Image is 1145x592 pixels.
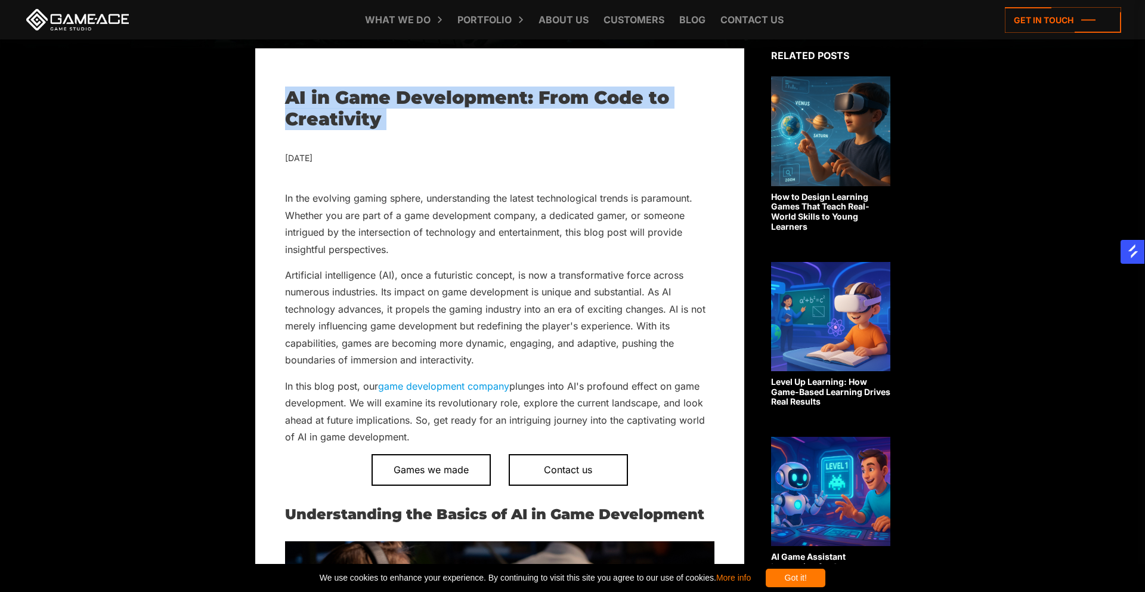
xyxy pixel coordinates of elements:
[771,437,890,582] a: AI Game Assistant Integration for Smarter, Player-Responsive Games
[1005,7,1121,33] a: Get in touch
[771,262,890,407] a: Level Up Learning: How Game-Based Learning Drives Real Results
[320,569,751,587] span: We use cookies to enhance your experience. By continuing to visit this site you agree to our use ...
[1126,244,1140,258] img: salesgear logo
[771,76,890,186] img: Related
[285,190,714,258] p: In the evolving gaming sphere, understanding the latest technological trends is paramount. Whethe...
[378,380,509,392] a: game development company
[771,48,890,63] div: Related posts
[285,87,714,130] h1: AI in Game Development: From Code to Creativity
[372,454,491,485] a: Games we made
[771,76,890,232] a: How to Design Learning Games That Teach Real-World Skills to Young Learners
[285,378,714,446] p: In this blog post, our plunges into AI's profound effect on game development. We will examine its...
[771,437,890,546] img: Related
[285,267,714,369] p: Artificial intelligence (AI), once a futuristic concept, is now a transformative force across num...
[771,262,890,371] img: Related
[285,507,714,522] h2: Understanding the Basics of AI in Game Development
[766,569,825,587] div: Got it!
[285,151,714,166] div: [DATE]
[716,573,751,582] a: More info
[509,454,628,485] a: Contact us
